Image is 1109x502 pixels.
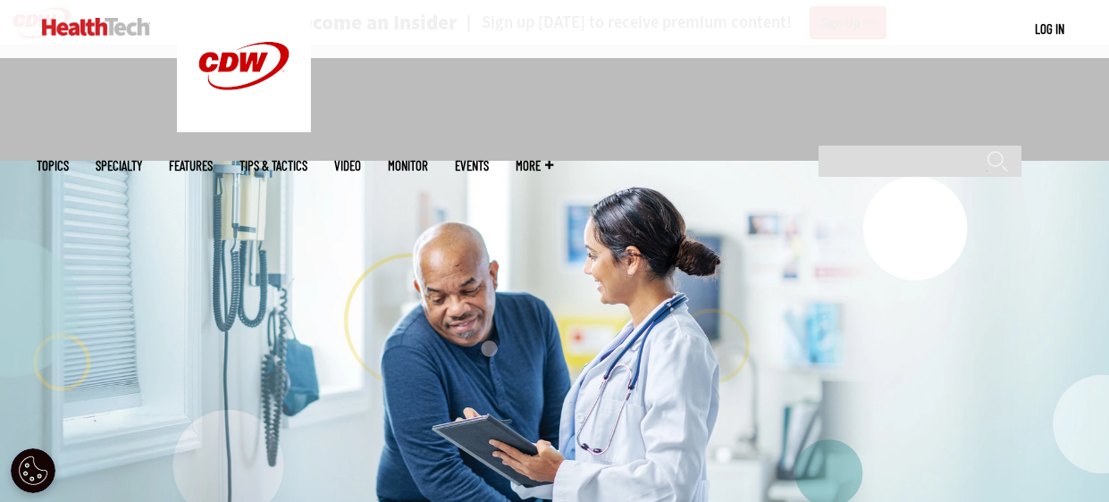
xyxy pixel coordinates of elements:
div: Cookie Settings [11,448,55,493]
button: Open Preferences [11,448,55,493]
a: Log in [1035,21,1064,37]
span: Topics [37,159,69,172]
a: Events [455,159,489,172]
a: Features [169,159,213,172]
img: Home [42,18,150,36]
div: User menu [1035,20,1064,38]
span: Specialty [96,159,142,172]
a: Tips & Tactics [239,159,307,172]
a: CDW [177,118,311,137]
span: More [516,159,553,172]
a: MonITor [388,159,428,172]
a: Video [334,159,361,172]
